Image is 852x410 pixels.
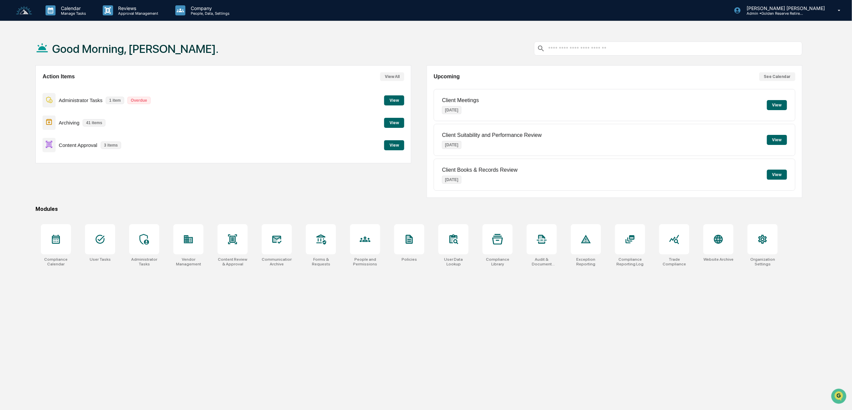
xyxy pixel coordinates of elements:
a: Powered byPylon [47,113,81,119]
p: Approval Management [113,11,162,16]
div: Content Review & Approval [218,257,248,266]
span: Pylon [67,114,81,119]
button: View [767,135,787,145]
button: View [384,140,404,150]
p: Company [185,5,233,11]
p: 1 item [106,97,124,104]
button: Start new chat [114,54,122,62]
p: Calendar [56,5,89,11]
p: Admin • Golden Reserve Retirement [741,11,803,16]
p: Overdue [127,97,151,104]
h2: Action Items [42,74,75,80]
div: Compliance Calendar [41,257,71,266]
p: Archiving [59,120,80,126]
button: View [767,170,787,180]
div: Forms & Requests [306,257,336,266]
div: Organization Settings [748,257,778,266]
p: [DATE] [442,106,461,114]
button: View [384,118,404,128]
div: Vendor Management [173,257,203,266]
p: [DATE] [442,176,461,184]
div: People and Permissions [350,257,380,266]
h2: Upcoming [434,74,460,80]
div: 🗄️ [49,85,54,91]
span: Preclearance [13,85,43,91]
a: View [384,119,404,126]
a: View [384,97,404,103]
p: 41 items [83,119,105,127]
iframe: Open customer support [831,388,849,406]
div: Start new chat [23,52,110,58]
button: View [767,100,787,110]
span: Data Lookup [13,97,42,104]
div: Communications Archive [262,257,292,266]
div: Policies [402,257,417,262]
p: How can we help? [7,14,122,25]
p: [PERSON_NAME] [PERSON_NAME] [741,5,828,11]
p: People, Data, Settings [185,11,233,16]
p: 3 items [101,142,121,149]
div: Compliance Reporting Log [615,257,645,266]
a: View [384,142,404,148]
span: Attestations [55,85,83,91]
div: User Data Lookup [438,257,468,266]
div: Trade Compliance [659,257,689,266]
button: View All [380,72,404,81]
p: Client Books & Records Review [442,167,518,173]
a: 🖐️Preclearance [4,82,46,94]
div: Modules [35,206,802,212]
div: 🖐️ [7,85,12,91]
div: We're available if you need us! [23,58,85,64]
p: Manage Tasks [56,11,89,16]
p: Reviews [113,5,162,11]
input: Clear [17,31,110,38]
p: Client Suitability and Performance Review [442,132,542,138]
div: Website Archive [703,257,734,262]
img: 1746055101610-c473b297-6a78-478c-a979-82029cc54cd1 [7,52,19,64]
div: 🔎 [7,98,12,103]
button: View [384,95,404,105]
p: Content Approval [59,142,97,148]
p: Administrator Tasks [59,97,103,103]
div: Administrator Tasks [129,257,159,266]
div: User Tasks [90,257,111,262]
div: Audit & Document Logs [527,257,557,266]
p: [DATE] [442,141,461,149]
a: 🗄️Attestations [46,82,86,94]
a: 🔎Data Lookup [4,95,45,107]
button: See Calendar [759,72,795,81]
div: Exception Reporting [571,257,601,266]
div: Compliance Library [483,257,513,266]
img: logo [16,6,32,15]
h1: Good Morning, [PERSON_NAME]. [52,42,219,56]
p: Client Meetings [442,97,479,103]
